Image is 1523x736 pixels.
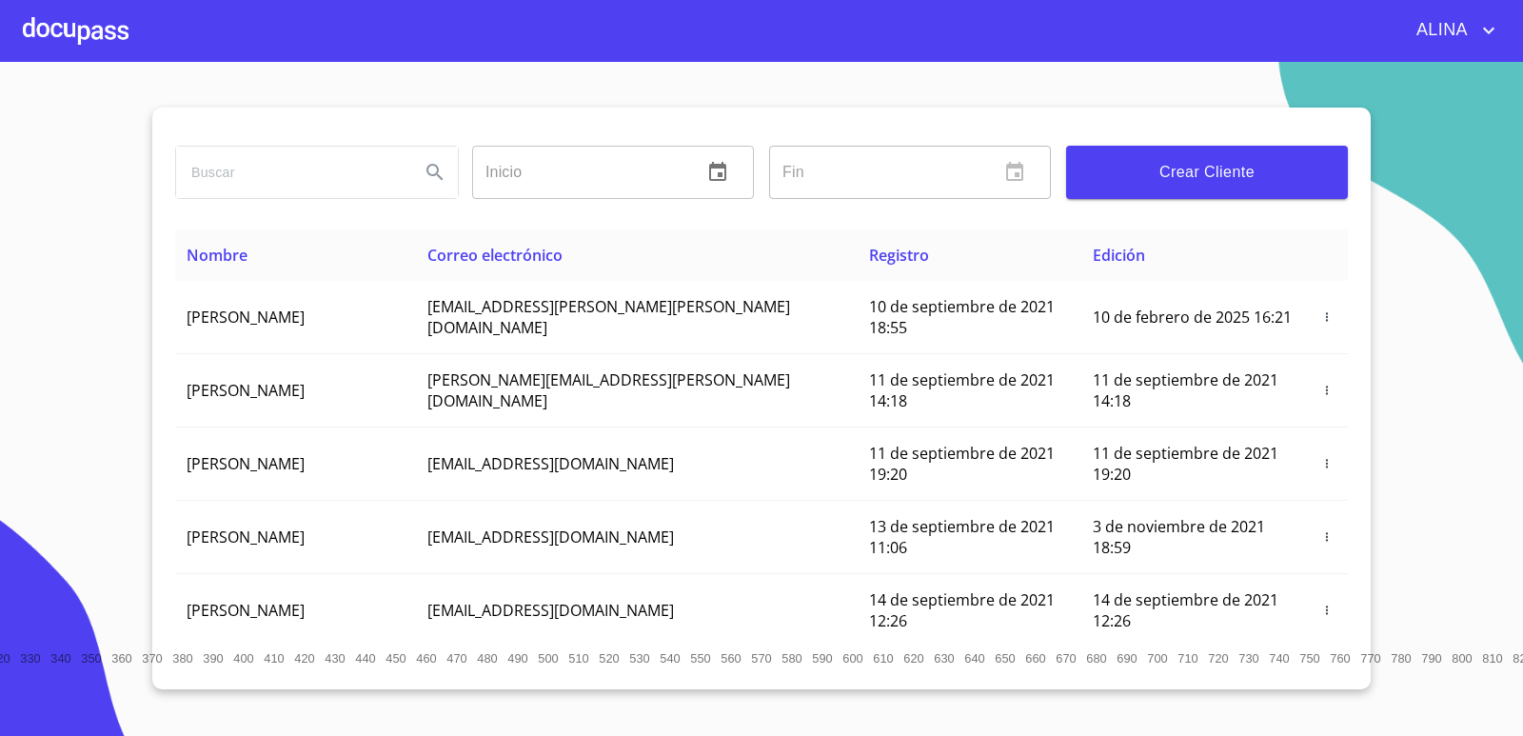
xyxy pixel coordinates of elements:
[690,651,710,666] span: 550
[842,651,862,666] span: 600
[655,644,685,674] button: 540
[168,644,198,674] button: 380
[233,651,253,666] span: 400
[111,651,131,666] span: 360
[1020,644,1051,674] button: 660
[1234,644,1264,674] button: 730
[721,651,741,666] span: 560
[1325,644,1355,674] button: 760
[187,527,305,547] span: [PERSON_NAME]
[869,245,929,266] span: Registro
[427,527,674,547] span: [EMAIL_ADDRESS][DOMAIN_NAME]
[1173,644,1203,674] button: 710
[1452,651,1472,666] span: 800
[716,644,746,674] button: 560
[416,651,436,666] span: 460
[1269,651,1289,666] span: 740
[1093,589,1278,631] span: 14 de septiembre de 2021 12:26
[869,296,1055,338] span: 10 de septiembre de 2021 18:55
[1093,516,1265,558] span: 3 de noviembre de 2021 18:59
[869,516,1055,558] span: 13 de septiembre de 2021 11:06
[1093,369,1278,411] span: 11 de septiembre de 2021 14:18
[660,651,680,666] span: 540
[1386,644,1416,674] button: 780
[869,589,1055,631] span: 14 de septiembre de 2021 12:26
[20,651,40,666] span: 330
[781,651,801,666] span: 580
[427,245,563,266] span: Correo electrónico
[1482,651,1502,666] span: 810
[594,644,624,674] button: 520
[777,644,807,674] button: 580
[1416,644,1447,674] button: 790
[1142,644,1173,674] button: 700
[198,644,228,674] button: 390
[990,644,1020,674] button: 650
[538,651,558,666] span: 500
[934,651,954,666] span: 630
[929,644,959,674] button: 630
[427,296,790,338] span: [EMAIL_ADDRESS][PERSON_NAME][PERSON_NAME][DOMAIN_NAME]
[355,651,375,666] span: 440
[1147,651,1167,666] span: 700
[1477,644,1508,674] button: 810
[1093,443,1278,485] span: 11 de septiembre de 2021 19:20
[1447,644,1477,674] button: 800
[568,651,588,666] span: 510
[427,600,674,621] span: [EMAIL_ADDRESS][DOMAIN_NAME]
[869,443,1055,485] span: 11 de septiembre de 2021 19:20
[812,651,832,666] span: 590
[1295,644,1325,674] button: 750
[264,651,284,666] span: 410
[187,307,305,328] span: [PERSON_NAME]
[1066,146,1348,199] button: Crear Cliente
[187,600,305,621] span: [PERSON_NAME]
[746,644,777,674] button: 570
[599,651,619,666] span: 520
[386,651,405,666] span: 450
[472,644,503,674] button: 480
[868,644,899,674] button: 610
[81,651,101,666] span: 350
[15,644,46,674] button: 330
[187,380,305,401] span: [PERSON_NAME]
[442,644,472,674] button: 470
[350,644,381,674] button: 440
[411,644,442,674] button: 460
[685,644,716,674] button: 550
[176,147,405,198] input: search
[564,644,594,674] button: 510
[903,651,923,666] span: 620
[533,644,564,674] button: 500
[1117,651,1137,666] span: 690
[1093,245,1145,266] span: Edición
[1238,651,1258,666] span: 730
[869,369,1055,411] span: 11 de septiembre de 2021 14:18
[507,651,527,666] span: 490
[1086,651,1106,666] span: 680
[381,644,411,674] button: 450
[294,651,314,666] span: 420
[873,651,893,666] span: 610
[959,644,990,674] button: 640
[838,644,868,674] button: 600
[259,644,289,674] button: 410
[1093,307,1292,328] span: 10 de febrero de 2025 16:21
[446,651,466,666] span: 470
[1056,651,1076,666] span: 670
[137,644,168,674] button: 370
[1081,644,1112,674] button: 680
[751,651,771,666] span: 570
[1025,651,1045,666] span: 660
[228,644,259,674] button: 400
[412,149,458,195] button: Search
[1391,651,1411,666] span: 780
[964,651,984,666] span: 640
[1299,651,1319,666] span: 750
[142,651,162,666] span: 370
[899,644,929,674] button: 620
[1208,651,1228,666] span: 720
[995,651,1015,666] span: 650
[1421,651,1441,666] span: 790
[203,651,223,666] span: 390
